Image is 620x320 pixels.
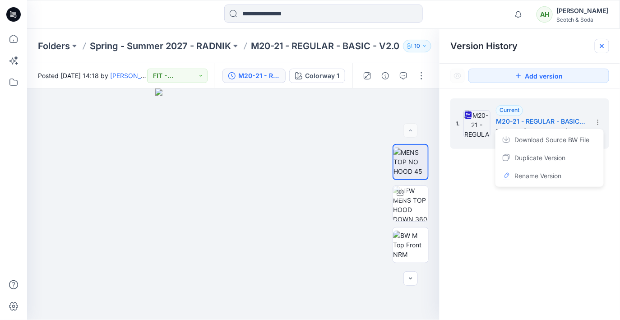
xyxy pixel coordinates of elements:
[450,69,465,83] button: Show Hidden Versions
[556,5,609,16] div: [PERSON_NAME]
[38,40,70,52] a: Folders
[598,42,606,50] button: Close
[38,71,147,80] span: Posted [DATE] 14:18 by
[496,116,586,127] h5: M20-21 - REGULAR - BASIC - V2.0
[463,110,490,137] img: M20-21 - REGULAR - BASIC - V2.0
[403,40,431,52] button: 10
[222,69,286,83] button: M20-21 - REGULAR - BASIC - V2.0
[251,40,399,52] p: M20-21 - REGULAR - BASIC - V2.0
[496,127,586,136] span: Posted by: Ashley Harris
[305,71,339,81] div: Colorway 1
[155,88,312,320] img: eyJhbGciOiJIUzI1NiIsImtpZCI6IjAiLCJzbHQiOiJzZXMiLCJ0eXAiOiJKV1QifQ.eyJkYXRhIjp7InR5cGUiOiJzdG9yYW...
[450,41,518,51] span: Version History
[556,16,609,23] div: Scotch & Soda
[393,148,428,176] img: MENS TOP NO HOOD 45
[514,171,561,181] span: Rename Version
[514,153,565,163] span: Duplicate Version
[537,6,553,23] div: AH
[90,40,231,52] a: Spring - Summer 2027 - RADNIK
[378,69,393,83] button: Details
[393,186,428,221] img: NEW MENS TOP HOOD DOWN 360
[289,69,345,83] button: Colorway 1
[414,41,420,51] p: 10
[500,107,519,113] span: Current
[456,120,460,128] span: 1.
[393,231,428,259] img: BW M Top Front NRM
[514,134,590,145] span: Download Source BW File
[110,72,161,79] a: [PERSON_NAME]
[468,69,609,83] button: Add version
[238,71,280,81] div: M20-21 - REGULAR - BASIC - V2.0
